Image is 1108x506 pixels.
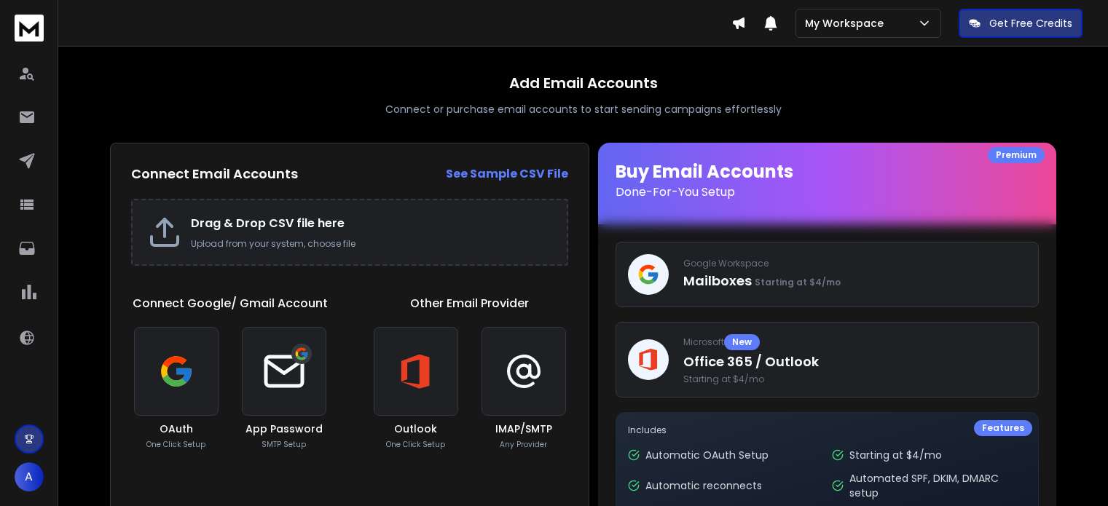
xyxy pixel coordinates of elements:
div: New [724,334,760,350]
div: Premium [988,147,1045,163]
p: Get Free Credits [989,16,1072,31]
strong: See Sample CSV File [446,165,568,182]
h3: Outlook [394,422,437,436]
h3: OAuth [160,422,193,436]
h1: Add Email Accounts [509,73,658,93]
p: One Click Setup [386,439,445,450]
p: Automatic reconnects [645,478,762,493]
button: A [15,462,44,491]
h3: IMAP/SMTP [495,422,552,436]
p: Upload from your system, choose file [191,238,552,250]
p: Office 365 / Outlook [683,352,1026,372]
img: logo [15,15,44,41]
span: Starting at $4/mo [755,276,841,288]
p: Google Workspace [683,258,1026,269]
h3: App Password [245,422,323,436]
div: Features [974,420,1032,436]
span: Starting at $4/mo [683,373,1026,385]
p: One Click Setup [146,439,205,450]
p: Done-For-You Setup [616,183,1039,201]
h1: Connect Google/ Gmail Account [133,295,328,312]
p: Automatic OAuth Setup [645,448,769,462]
p: Includes [628,424,1026,436]
p: Any Provider [500,439,547,450]
p: Microsoft [683,334,1026,350]
a: See Sample CSV File [446,165,568,183]
h2: Drag & Drop CSV file here [191,215,552,232]
p: Connect or purchase email accounts to start sending campaigns effortlessly [385,102,782,116]
p: Automated SPF, DKIM, DMARC setup [849,471,1026,500]
p: SMTP Setup [262,439,306,450]
p: My Workspace [805,16,889,31]
p: Mailboxes [683,271,1026,291]
h1: Other Email Provider [410,295,529,312]
h1: Buy Email Accounts [616,160,1039,201]
button: Get Free Credits [959,9,1083,38]
p: Starting at $4/mo [849,448,942,462]
h2: Connect Email Accounts [131,164,298,184]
